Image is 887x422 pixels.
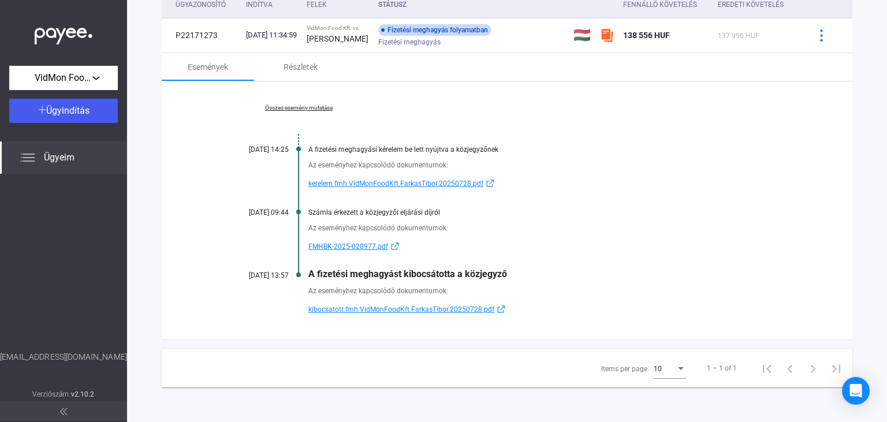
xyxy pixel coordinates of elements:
img: szamlazzhu-mini [600,28,614,42]
a: kibocsatott.fmh.VidMonFoodKft.FarkasTibor.20250728.pdfexternal-link-blue [308,303,795,316]
a: kerelem.fmh.VidMonFoodKft.FarkasTibor.20250728.pdfexternal-link-blue [308,177,795,191]
button: First page [755,357,778,380]
div: Események [188,60,228,74]
img: white-payee-white-dot.svg [35,21,92,45]
span: 138 556 HUF [623,31,670,40]
a: Összes esemény mutatása [219,104,378,111]
div: A fizetési meghagyást kibocsátotta a közjegyző [308,268,795,279]
button: Next page [802,357,825,380]
span: VidMon Food Kft. [35,71,92,85]
img: plus-white.svg [38,106,46,114]
span: Fizetési meghagyás [378,35,441,49]
div: Items per page: [601,362,649,376]
strong: [PERSON_NAME] [307,34,368,43]
img: arrow-double-left-grey.svg [60,408,67,415]
div: Számla érkezett a közjegyzői eljárási díjról [308,208,795,216]
div: Az eseményhez kapcsolódó dokumentumok: [308,285,795,297]
div: [DATE] 14:25 [219,145,289,154]
button: VidMon Food Kft. [9,66,118,90]
img: list.svg [21,151,35,165]
span: kerelem.fmh.VidMonFoodKft.FarkasTibor.20250728.pdf [308,177,483,191]
button: Ügyindítás [9,99,118,123]
div: [DATE] 11:34:59 [246,29,297,41]
button: Previous page [778,357,802,380]
img: external-link-blue [494,305,508,313]
div: [DATE] 13:57 [219,271,289,279]
div: Fizetési meghagyás folyamatban [378,24,491,36]
div: Részletek [284,60,318,74]
img: external-link-blue [483,179,497,188]
div: Open Intercom Messenger [842,377,870,405]
a: FMHBK-2025-028977.pdfexternal-link-blue [308,240,795,253]
mat-select: Items per page: [654,361,686,375]
span: Ügyindítás [46,105,90,116]
td: 🇭🇺 [569,18,595,53]
span: Ügyeim [44,151,74,165]
div: 1 – 1 of 1 [707,361,737,375]
td: P22171273 [162,18,241,53]
strong: v2.10.2 [71,390,95,398]
span: FMHBK-2025-028977.pdf [308,240,388,253]
span: 137 996 HUF [718,32,759,40]
span: 10 [654,365,662,373]
img: external-link-blue [388,242,402,251]
div: Az eseményhez kapcsolódó dokumentumok: [308,222,795,234]
span: kibocsatott.fmh.VidMonFoodKft.FarkasTibor.20250728.pdf [308,303,494,316]
div: Az eseményhez kapcsolódó dokumentumok: [308,159,795,171]
div: [DATE] 09:44 [219,208,289,216]
div: A fizetési meghagyási kérelem be lett nyújtva a közjegyzőnek [308,145,795,154]
div: VidMon Food Kft. vs [307,25,369,32]
img: more-blue [815,29,828,42]
button: more-blue [809,23,833,47]
button: Last page [825,357,848,380]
